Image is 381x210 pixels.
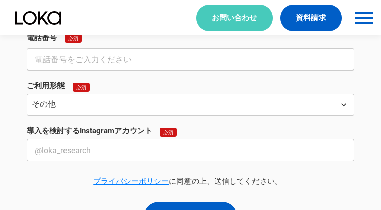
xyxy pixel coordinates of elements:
[280,5,342,31] a: 資料請求
[27,81,65,91] p: ご利用形態
[68,35,78,41] p: 必須
[22,176,354,187] p: に同意の上、送信してください。
[352,6,376,30] button: menu
[93,177,169,186] a: プライバシーポリシー
[27,126,152,136] p: 導入を検討するInstagramアカウント
[76,84,86,90] p: 必須
[27,139,354,161] input: @loka_research
[27,48,354,71] input: 電話番号をご入力ください
[27,33,57,43] p: 電話番号
[163,129,173,135] p: 必須
[196,5,273,31] a: お問い合わせ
